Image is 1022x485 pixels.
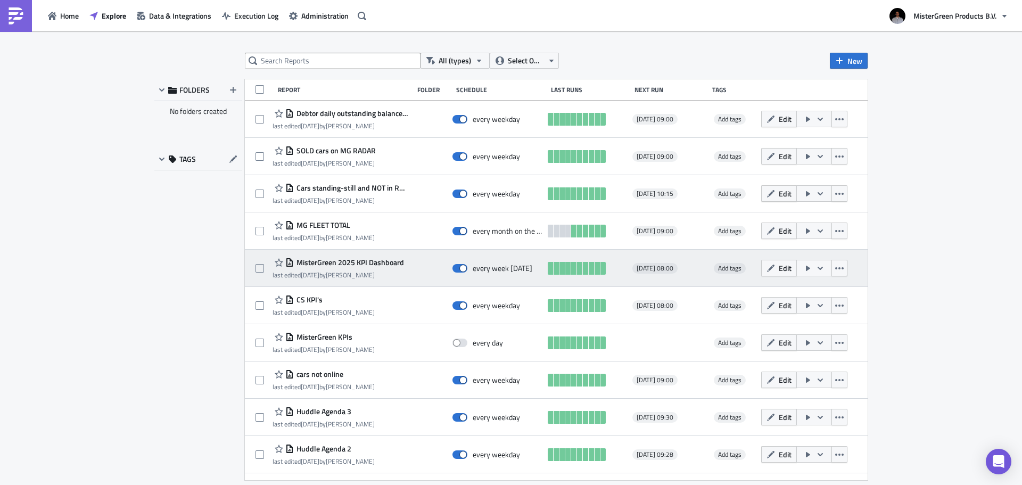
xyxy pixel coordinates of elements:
[718,449,741,459] span: Add tags
[473,413,520,422] div: every weekday
[294,109,408,118] span: Debtor daily outstanding balance overview
[294,444,351,454] span: Huddle Agenda 2
[273,346,375,354] div: last edited by [PERSON_NAME]
[779,412,792,423] span: Edit
[301,382,319,392] time: 2025-07-28T08:28:03Z
[712,86,757,94] div: Tags
[779,151,792,162] span: Edit
[294,183,408,193] span: Cars standing-still and NOT in RDW
[273,457,375,465] div: last edited by [PERSON_NAME]
[473,301,520,310] div: every weekday
[301,419,319,429] time: 2025-07-28T08:28:27Z
[273,383,375,391] div: last edited by [PERSON_NAME]
[714,151,746,162] span: Add tags
[301,121,319,131] time: 2025-08-18T07:49:10Z
[847,55,862,67] span: New
[779,188,792,199] span: Edit
[718,114,741,124] span: Add tags
[131,7,217,24] button: Data & Integrations
[718,412,741,422] span: Add tags
[473,338,503,348] div: every day
[294,332,352,342] span: MisterGreen KPIs
[779,374,792,385] span: Edit
[718,338,741,348] span: Add tags
[301,307,319,317] time: 2025-07-28T08:27:16Z
[294,258,404,267] span: MisterGreen 2025 KPI Dashboard
[718,300,741,310] span: Add tags
[634,86,707,94] div: Next Run
[714,226,746,236] span: Add tags
[456,86,546,94] div: Schedule
[217,7,284,24] a: Execution Log
[637,190,673,198] span: [DATE] 10:15
[718,375,741,385] span: Add tags
[637,115,673,124] span: [DATE] 09:00
[273,234,375,242] div: last edited by [PERSON_NAME]
[883,4,1014,28] button: MisterGreen Products B.V.
[714,263,746,274] span: Add tags
[761,185,797,202] button: Edit
[439,55,471,67] span: All (types)
[637,152,673,161] span: [DATE] 09:00
[761,446,797,463] button: Edit
[273,159,376,167] div: last edited by [PERSON_NAME]
[473,375,520,385] div: every weekday
[761,260,797,276] button: Edit
[888,7,906,25] img: Avatar
[294,369,343,379] span: cars not online
[301,456,319,466] time: 2025-07-28T08:29:09Z
[294,220,350,230] span: MG FLEET TOTAL
[154,101,242,121] div: No folders created
[273,308,375,316] div: last edited by [PERSON_NAME]
[301,158,319,168] time: 2025-07-28T08:26:50Z
[714,114,746,125] span: Add tags
[714,449,746,460] span: Add tags
[301,10,349,21] span: Administration
[273,122,408,130] div: last edited by [PERSON_NAME]
[761,372,797,388] button: Edit
[761,297,797,314] button: Edit
[179,154,196,164] span: TAGS
[301,195,319,205] time: 2025-07-28T08:25:31Z
[714,412,746,423] span: Add tags
[234,10,278,21] span: Execution Log
[301,344,319,355] time: 2025-04-10T13:35:03Z
[417,86,451,94] div: Folder
[7,7,24,24] img: PushMetrics
[637,301,673,310] span: [DATE] 08:00
[294,146,376,155] span: SOLD cars on MG RADAR
[714,338,746,348] span: Add tags
[84,7,131,24] button: Explore
[179,85,210,95] span: FOLDERS
[278,86,412,94] div: Report
[473,114,520,124] div: every weekday
[718,263,741,273] span: Add tags
[637,413,673,422] span: [DATE] 09:30
[714,300,746,311] span: Add tags
[284,7,354,24] button: Administration
[761,409,797,425] button: Edit
[761,223,797,239] button: Edit
[149,10,211,21] span: Data & Integrations
[273,420,375,428] div: last edited by [PERSON_NAME]
[779,337,792,348] span: Edit
[913,10,996,21] span: MisterGreen Products B.V.
[294,407,351,416] span: Huddle Agenda 3
[986,449,1011,474] div: Open Intercom Messenger
[714,188,746,199] span: Add tags
[294,295,323,305] span: CS KPI's
[473,264,532,273] div: every week on Monday
[779,300,792,311] span: Edit
[714,375,746,385] span: Add tags
[490,53,559,69] button: Select Owner
[718,188,741,199] span: Add tags
[301,233,319,243] time: 2025-05-02T07:11:23Z
[637,376,673,384] span: [DATE] 09:00
[60,10,79,21] span: Home
[779,225,792,236] span: Edit
[761,111,797,127] button: Edit
[43,7,84,24] button: Home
